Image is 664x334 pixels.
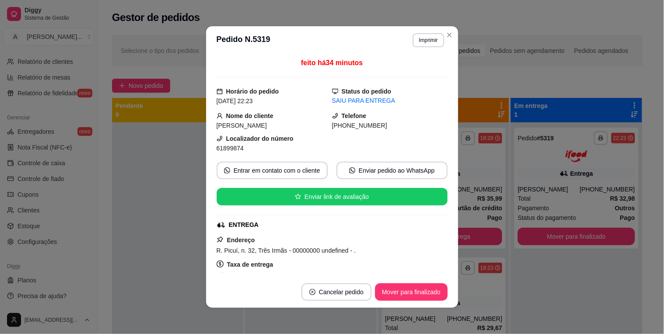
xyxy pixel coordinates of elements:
[301,59,363,66] span: feito há 34 minutos
[217,113,223,119] span: user
[349,167,355,174] span: whats-app
[226,112,274,119] strong: Nome do cliente
[332,96,448,105] div: SAIU PARA ENTREGA
[224,167,230,174] span: whats-app
[217,247,356,254] span: R. Picuí, n. 32, Três Irmãs - 00000000 undefined - .
[342,88,392,95] strong: Status do pedido
[217,33,271,47] h3: Pedido N. 5319
[295,194,301,200] span: star
[309,289,316,295] span: close-circle
[217,261,224,268] span: dollar
[217,88,223,94] span: calendar
[217,136,223,142] span: phone
[332,122,387,129] span: [PHONE_NUMBER]
[332,88,338,94] span: desktop
[217,188,448,205] button: starEnviar link de avaliação
[217,97,253,104] span: [DATE] 22:23
[217,271,238,278] span: R$ 0,00
[226,135,294,142] strong: Localizador do número
[226,88,279,95] strong: Horário do pedido
[217,122,267,129] span: [PERSON_NAME]
[332,113,338,119] span: phone
[342,112,367,119] strong: Telefone
[337,162,448,179] button: whats-appEnviar pedido ao WhatsApp
[217,162,328,179] button: whats-appEntrar em contato com o cliente
[229,220,259,230] div: ENTREGA
[375,283,448,301] button: Mover para finalizado
[217,236,224,243] span: pushpin
[413,33,444,47] button: Imprimir
[443,28,457,42] button: Close
[227,261,274,268] strong: Taxa de entrega
[227,237,255,244] strong: Endereço
[302,283,372,301] button: close-circleCancelar pedido
[217,145,244,152] span: 61899874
